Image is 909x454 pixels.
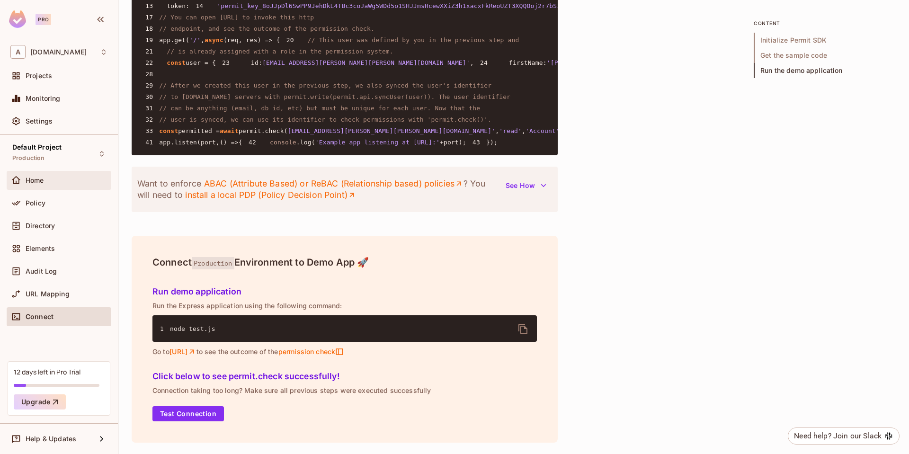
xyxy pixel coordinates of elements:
[26,117,53,125] span: Settings
[26,245,55,252] span: Elements
[167,2,186,9] span: token
[500,178,552,193] button: See How
[315,139,440,146] span: 'Example app listening at [URL]:'
[239,127,288,134] span: permit.check(
[547,59,604,66] span: '[PERSON_NAME]'
[754,63,896,78] span: Run the demo application
[167,48,393,55] span: // is already assigned with a role in the permission system.
[139,81,159,90] span: 29
[296,139,315,146] span: .log(
[754,19,896,27] p: content
[12,143,62,151] span: Default Project
[159,105,480,112] span: // can be anything (email, db id, etc) but must be unique for each user. Now that the
[152,387,537,394] p: Connection taking too long? Make sure all previous steps were executed successfully
[159,139,220,146] span: app.listen(port,
[10,45,26,59] span: A
[167,59,186,66] span: const
[201,36,205,44] span: ,
[159,36,189,44] span: app.get(
[139,13,159,22] span: 17
[159,127,178,134] span: const
[278,347,344,356] span: permission check
[159,116,491,123] span: // user is synced, we can use its identifier to check permissions with 'permit.check()'.
[139,138,159,147] span: 41
[216,58,236,68] span: 23
[152,406,224,421] button: Test Connection
[242,138,262,147] span: 42
[495,127,499,134] span: ,
[30,48,87,56] span: Workspace: asterdio.com
[287,127,495,134] span: [EMAIL_ADDRESS][PERSON_NAME][PERSON_NAME][DOMAIN_NAME]'
[159,82,491,89] span: // After we created this user in the previous step, we also synced the user's identifier
[509,59,543,66] span: firstName
[139,70,159,79] span: 28
[440,139,466,146] span: +port);
[26,199,45,207] span: Policy
[794,430,882,442] div: Need help? Join our Slack
[217,2,591,9] span: 'permit_key_8oJJpDl6SwPP9JehDkL4TBc3coJaWg5WDd5o1SHJJmsHcewXXiZ3h1xacxFkReoUZT3XQQOoj2r7bSIeu3dmEA'
[139,1,159,11] span: 13
[270,139,296,146] span: console
[9,10,26,28] img: SReyMgAAAABJRU5ErkJggg==
[137,178,500,201] p: Want to enforce ? You will need to
[512,318,535,340] button: delete
[186,2,189,9] span: :
[139,58,159,68] span: 22
[474,58,494,68] span: 24
[186,59,216,66] span: user = {
[280,36,300,45] span: 20
[754,33,896,48] span: Initialize Permit SDK
[159,93,510,100] span: // to [DOMAIN_NAME] servers with permit.write(permit.api.syncUser(user)). The user identifier
[262,59,470,66] span: [EMAIL_ADDRESS][PERSON_NAME][PERSON_NAME][DOMAIN_NAME]'
[189,36,201,44] span: '/'
[178,127,220,134] span: permitted =
[26,435,76,443] span: Help & Updates
[36,14,51,25] div: Pro
[26,95,61,102] span: Monitoring
[239,139,242,146] span: {
[220,139,239,146] span: () =>
[26,72,52,80] span: Projects
[26,222,55,230] span: Directory
[223,36,280,44] span: (req, res) => {
[192,257,234,269] span: Production
[543,59,547,66] span: :
[185,189,356,201] a: install a local PDP (Policy Decision Point)
[26,290,70,298] span: URL Mapping
[14,394,66,409] button: Upgrade
[26,267,57,275] span: Audit Log
[499,127,522,134] span: 'read'
[139,115,159,125] span: 32
[169,347,196,356] a: [URL]
[308,36,519,44] span: // This user was defined by you in the previous step and
[251,59,258,66] span: id
[522,127,526,134] span: ,
[159,14,314,21] span: // You can open [URL] to invoke this http
[470,59,474,66] span: ,
[754,48,896,63] span: Get the sample code
[139,104,159,113] span: 31
[526,127,560,134] span: 'Account'
[152,302,537,310] p: Run the Express application using the following command:
[152,287,537,296] h5: Run demo application
[139,126,159,136] span: 33
[189,1,209,11] span: 14
[139,92,159,102] span: 30
[139,36,159,45] span: 19
[159,25,374,32] span: // endpoint, and see the outcome of the permission check.
[139,24,159,34] span: 18
[220,127,239,134] span: await
[170,325,215,332] span: node test.js
[26,177,44,184] span: Home
[205,36,223,44] span: async
[204,178,463,189] a: ABAC (Attribute Based) or ReBAC (Relationship based) policies
[258,59,262,66] span: :
[14,367,80,376] div: 12 days left in Pro Trial
[12,154,45,162] span: Production
[160,324,170,334] span: 1
[139,47,159,56] span: 21
[152,347,537,356] p: Go to to see the outcome of the
[152,257,537,268] h4: Connect Environment to Demo App 🚀
[152,372,537,381] h5: Click below to see permit.check successfully!
[466,138,486,147] span: 43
